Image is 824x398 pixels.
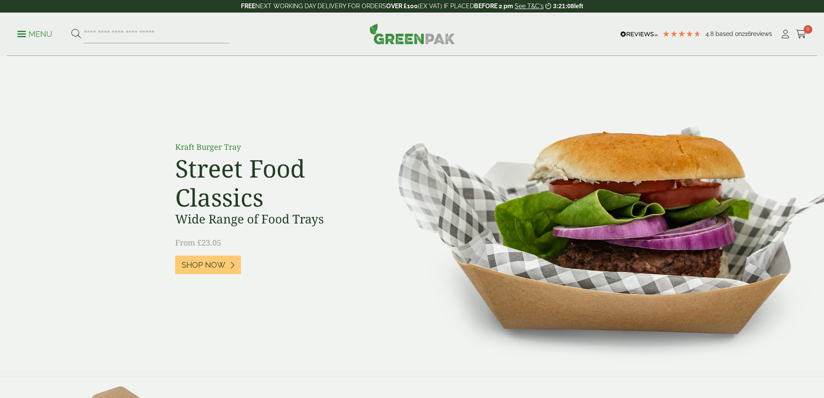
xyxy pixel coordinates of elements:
[175,212,370,227] h3: Wide Range of Food Trays
[371,56,824,371] img: Street Food Classics
[662,30,701,38] div: 4.79 Stars
[515,3,544,10] a: See T&C's
[241,3,255,10] strong: FREE
[742,30,751,37] span: 216
[175,237,221,248] span: From £23.05
[780,30,791,39] i: My Account
[175,256,241,274] a: Shop Now
[182,260,225,270] span: Shop Now
[369,23,455,44] img: GreenPak Supplies
[553,3,574,10] span: 3:21:08
[474,3,513,10] strong: BEFORE 2 pm
[17,29,52,38] a: Menu
[386,3,418,10] strong: OVER £100
[620,31,658,37] img: REVIEWS.io
[175,154,370,212] h2: Street Food Classics
[705,30,715,37] span: 4.8
[574,3,583,10] span: left
[796,30,807,39] i: Cart
[804,25,812,34] span: 0
[751,30,772,37] span: reviews
[796,28,807,41] a: 0
[17,29,52,39] p: Menu
[715,30,742,37] span: Based on
[175,141,370,153] p: Kraft Burger Tray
